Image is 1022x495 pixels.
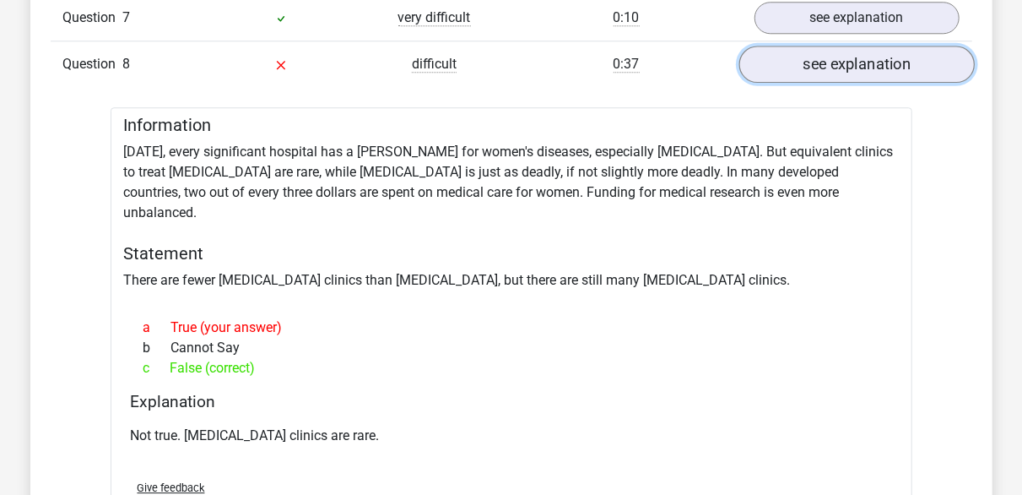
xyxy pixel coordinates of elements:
[398,9,471,26] span: very difficult
[131,338,892,358] div: Cannot Say
[131,358,892,378] div: False (correct)
[138,481,205,494] span: Give feedback
[143,338,171,358] span: b
[143,358,170,378] span: c
[124,243,899,264] h5: Statement
[124,115,899,135] h5: Information
[123,56,131,72] span: 8
[143,318,171,338] span: a
[63,8,123,28] span: Question
[738,46,974,84] a: see explanation
[131,392,892,411] h4: Explanation
[123,9,131,25] span: 7
[131,318,892,338] div: True (your answer)
[63,54,123,74] span: Question
[131,426,892,446] p: Not true. [MEDICAL_DATA] clinics are rare.
[754,2,960,34] a: see explanation
[614,56,640,73] span: 0:37
[412,56,457,73] span: difficult
[614,9,640,26] span: 0:10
